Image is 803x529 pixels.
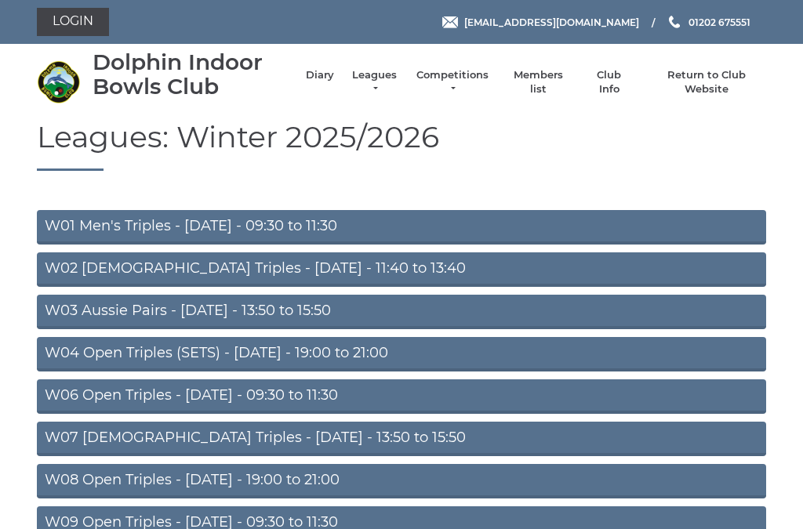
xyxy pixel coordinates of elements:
img: Phone us [669,16,680,28]
span: 01202 675551 [689,16,750,27]
a: Club Info [587,68,632,96]
a: Leagues [350,68,399,96]
span: [EMAIL_ADDRESS][DOMAIN_NAME] [464,16,639,27]
a: W01 Men's Triples - [DATE] - 09:30 to 11:30 [37,210,766,245]
a: Members list [505,68,570,96]
a: Return to Club Website [648,68,766,96]
a: Login [37,8,109,36]
a: W02 [DEMOGRAPHIC_DATA] Triples - [DATE] - 11:40 to 13:40 [37,252,766,287]
a: Email [EMAIL_ADDRESS][DOMAIN_NAME] [442,15,639,30]
a: Diary [306,68,334,82]
img: Dolphin Indoor Bowls Club [37,60,80,103]
a: Phone us 01202 675551 [667,15,750,30]
div: Dolphin Indoor Bowls Club [93,50,290,99]
img: Email [442,16,458,28]
a: W04 Open Triples (SETS) - [DATE] - 19:00 to 21:00 [37,337,766,371]
h1: Leagues: Winter 2025/2026 [37,121,766,172]
a: W07 [DEMOGRAPHIC_DATA] Triples - [DATE] - 13:50 to 15:50 [37,422,766,456]
a: W08 Open Triples - [DATE] - 19:00 to 21:00 [37,464,766,498]
a: W03 Aussie Pairs - [DATE] - 13:50 to 15:50 [37,295,766,329]
a: W06 Open Triples - [DATE] - 09:30 to 11:30 [37,379,766,414]
a: Competitions [415,68,490,96]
